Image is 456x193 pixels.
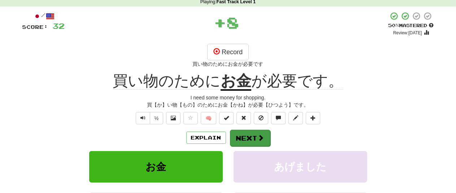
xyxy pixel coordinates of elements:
[251,72,343,90] span: が必要です。
[201,112,216,124] button: 🧠
[214,12,227,33] span: +
[22,60,434,68] div: 買い物のためにお金が必要です
[234,151,367,183] button: あげました
[393,30,422,35] small: Review: [DATE]
[288,112,303,124] button: Edit sentence (alt+d)
[22,24,48,30] span: Score:
[146,161,166,172] span: お金
[89,151,223,183] button: お金
[22,94,434,101] div: I need some money for shopping.
[186,132,226,144] button: Explain
[219,112,234,124] button: Set this sentence to 100% Mastered (alt+m)
[254,112,268,124] button: Ignore sentence (alt+i)
[150,112,164,124] button: ½
[22,12,65,21] div: /
[271,112,286,124] button: Discuss sentence (alt+u)
[227,13,239,31] span: 8
[53,21,65,30] span: 32
[388,22,434,29] div: Mastered
[274,161,326,172] span: あげました
[22,101,434,108] div: 買【か】い物【もの】のためにお金【かね】が必要【ひつよう】です。
[134,112,164,124] div: Text-to-speech controls
[230,130,270,146] button: Next
[166,112,181,124] button: Show image (alt+x)
[306,112,320,124] button: Add to collection (alt+a)
[221,72,251,91] u: お金
[136,112,150,124] button: Play sentence audio (ctl+space)
[113,72,221,90] span: 買い物のために
[236,112,251,124] button: Reset to 0% Mastered (alt+r)
[183,112,198,124] button: Favorite sentence (alt+f)
[388,22,399,28] span: 50 %
[207,44,249,60] button: Record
